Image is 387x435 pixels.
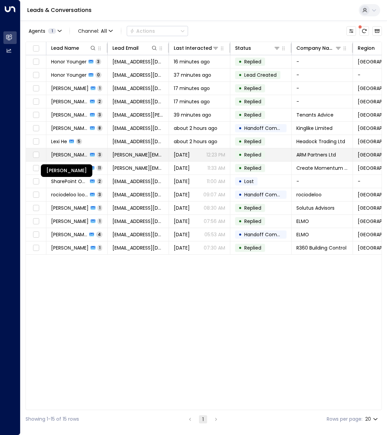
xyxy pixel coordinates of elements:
[112,244,164,251] span: martinsmith@r360group.com
[296,244,346,251] span: R360 Building Control
[174,151,190,158] span: Yesterday
[292,69,353,81] td: -
[112,178,164,185] span: no-reply@sharepointonline.com
[95,72,102,78] span: 0
[97,205,102,211] span: 1
[112,151,164,158] span: alexander.mignone@gmail.com
[244,165,261,171] span: Replied
[48,28,56,34] span: 1
[51,98,88,105] span: Adam Horne
[292,175,353,188] td: -
[75,26,115,36] button: Channel:All
[296,165,348,171] span: Create Momentum Limited
[174,125,217,132] span: about 2 hours ago
[101,28,107,34] span: All
[97,99,103,104] span: 2
[97,178,103,184] span: 2
[346,26,356,36] button: Customize
[174,231,190,238] span: Yesterday
[127,26,188,36] div: Button group with a nested menu
[244,111,261,118] span: Replied
[32,111,40,119] span: Toggle select row
[51,44,79,52] div: Lead Name
[75,26,115,36] span: Channel:
[292,82,353,95] td: -
[112,218,164,225] span: emma.chandler95@outlook.com
[204,205,225,211] p: 08:30 AM
[32,151,40,159] span: Toggle select row
[238,56,242,67] div: •
[199,415,207,423] button: page 1
[244,72,277,78] span: Lead Created
[296,191,322,198] span: rociodeloo
[32,44,40,53] span: Toggle select all
[51,44,96,52] div: Lead Name
[51,85,89,92] span: Adam Horne
[292,55,353,68] td: -
[51,111,88,118] span: Caitie Kennedy
[112,138,164,145] span: xxhelexi@gmail.com
[174,98,210,105] span: 17 minutes ago
[26,26,64,36] button: Agents1
[204,231,225,238] p: 05:53 AM
[174,138,217,145] span: about 2 hours ago
[207,178,225,185] p: 11:00 AM
[130,28,155,34] div: Actions
[112,85,164,92] span: aohorne9@gmail.com
[235,44,280,52] div: Status
[51,125,88,132] span: Athanasios Mougios
[112,165,164,171] span: amelia.coll@create-momentum.co.uk
[27,6,92,14] a: Leads & Conversations
[238,136,242,147] div: •
[296,111,334,118] span: Tenants Advice
[238,82,242,94] div: •
[207,165,225,171] p: 11:33 AM
[292,95,353,108] td: -
[112,111,164,118] span: caitie.kennedy@tenantsadvice.co.uk
[174,165,190,171] span: Yesterday
[174,111,211,118] span: 39 minutes ago
[238,109,242,121] div: •
[96,165,103,171] span: 11
[32,191,40,199] span: Toggle select row
[32,137,40,146] span: Toggle select row
[296,205,335,211] span: Solutus Advisors
[238,229,242,240] div: •
[32,71,40,79] span: Toggle select row
[244,244,261,251] span: Replied
[51,218,89,225] span: Emma Chandler
[41,164,92,177] div: [PERSON_NAME]
[32,97,40,106] span: Toggle select row
[238,176,242,187] div: •
[203,191,225,198] p: 09:07 AM
[204,244,225,251] p: 07:30 AM
[238,96,242,107] div: •
[296,138,345,145] span: Headock Trading Ltd
[296,125,332,132] span: Kinglike Limited
[32,204,40,212] span: Toggle select row
[112,58,164,65] span: honor.younger@tavexbullion.co.uk
[97,125,103,131] span: 8
[32,58,40,66] span: Toggle select row
[296,218,309,225] span: ELMO
[127,26,188,36] button: Actions
[96,231,103,237] span: 4
[51,205,89,211] span: Gareck Wilson
[174,44,212,52] div: Last Interacted
[204,218,225,225] p: 07:56 AM
[296,151,336,158] span: ARM Partners Ltd
[51,72,87,78] span: Honor Younger
[32,124,40,133] span: Toggle select row
[238,202,242,214] div: •
[32,177,40,186] span: Toggle select row
[238,215,242,227] div: •
[112,72,164,78] span: honor.younger@tavexbullion.co.uk
[97,218,102,224] span: 1
[186,415,220,423] nav: pagination navigation
[76,138,82,144] span: 5
[112,205,164,211] span: gwilson@solutus.co.uk
[238,149,242,161] div: •
[244,58,261,65] span: Replied
[174,218,190,225] span: Yesterday
[51,138,67,145] span: Lexi He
